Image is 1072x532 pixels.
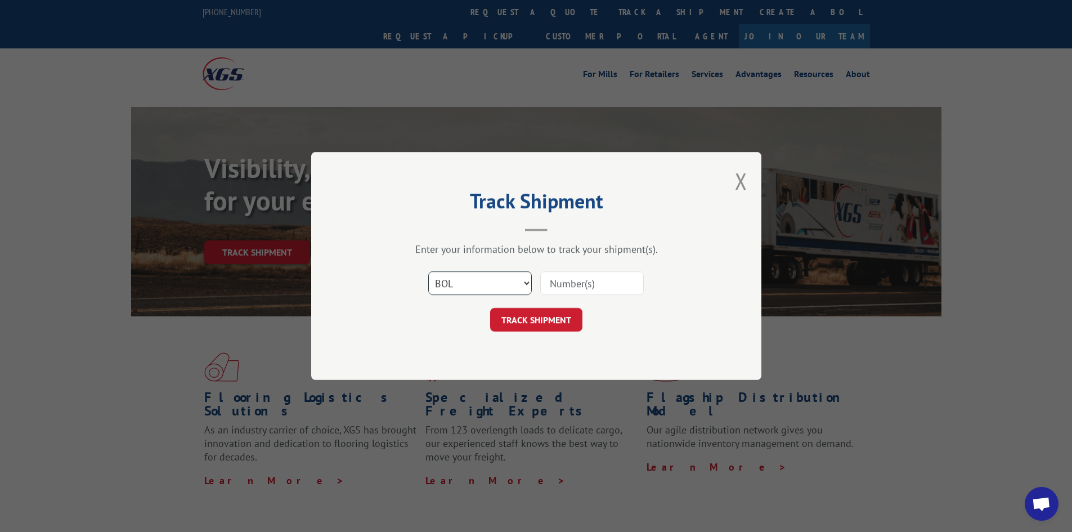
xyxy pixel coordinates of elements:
[367,193,705,214] h2: Track Shipment
[540,271,644,295] input: Number(s)
[1025,487,1058,521] div: Open chat
[490,308,582,332] button: TRACK SHIPMENT
[735,166,747,196] button: Close modal
[367,243,705,256] div: Enter your information below to track your shipment(s).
